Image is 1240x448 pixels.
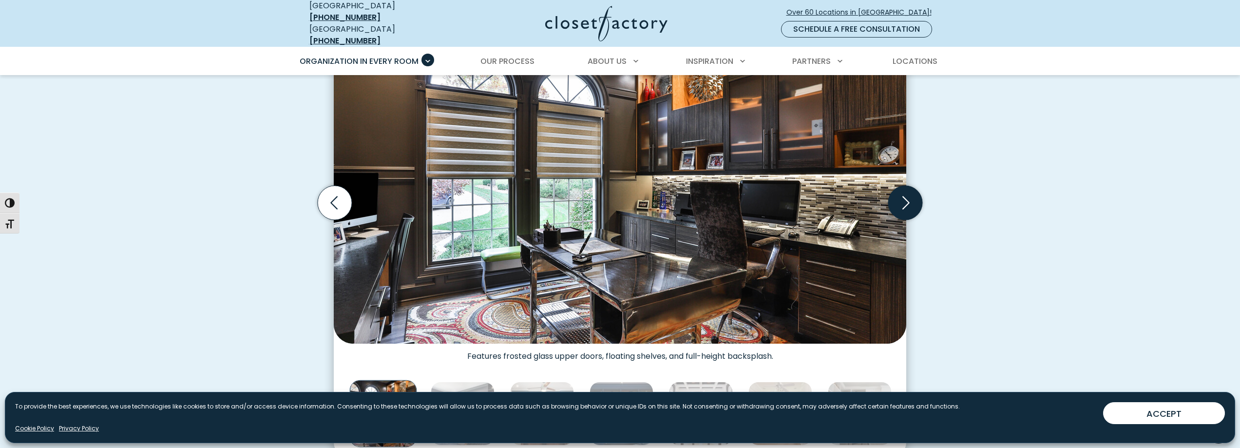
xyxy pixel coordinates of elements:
[15,402,960,411] p: To provide the best experiences, we use technologies like cookies to store and/or access device i...
[545,6,668,41] img: Closet Factory Logo
[309,35,381,46] a: [PHONE_NUMBER]
[1103,402,1225,424] button: ACCEPT
[309,12,381,23] a: [PHONE_NUMBER]
[510,382,574,446] img: Built-in blue cabinetry with mesh-front doors and open shelving displays accessories like labeled...
[350,380,417,448] img: Sophisticated home office with dark wood cabinetry, metallic backsplash, under-cabinet lighting, ...
[590,382,653,446] img: Custom home office with blue built-ins, glass-front cabinets, adjustable shelving, custom drawer ...
[686,56,733,67] span: Inspiration
[669,382,733,446] img: Office wall unit with lower drawers and upper open shelving with black backing.
[334,44,906,344] img: Sophisticated home office with dark wood cabinetry, metallic backsplash, under-cabinet lighting, ...
[300,56,419,67] span: Organization in Every Room
[334,344,906,361] figcaption: Features frosted glass upper doors, floating shelves, and full-height backsplash.
[786,7,939,18] span: Over 60 Locations in [GEOGRAPHIC_DATA]!
[480,56,534,67] span: Our Process
[15,424,54,433] a: Cookie Policy
[893,56,937,67] span: Locations
[781,21,932,38] a: Schedule a Free Consultation
[828,382,892,446] img: Home office with concealed built-in wall bed, wraparound desk, and open shelving.
[588,56,627,67] span: About Us
[293,48,948,75] nav: Primary Menu
[748,382,812,446] img: Home office with built-in wall bed to transform space into guest room. Dual work stations built i...
[309,23,451,47] div: [GEOGRAPHIC_DATA]
[786,4,940,21] a: Over 60 Locations in [GEOGRAPHIC_DATA]!
[59,424,99,433] a: Privacy Policy
[431,382,495,446] img: Modern home office with floral accent wallpaper, matte charcoal built-ins, and a light oak desk f...
[314,182,356,224] button: Previous slide
[884,182,926,224] button: Next slide
[792,56,831,67] span: Partners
